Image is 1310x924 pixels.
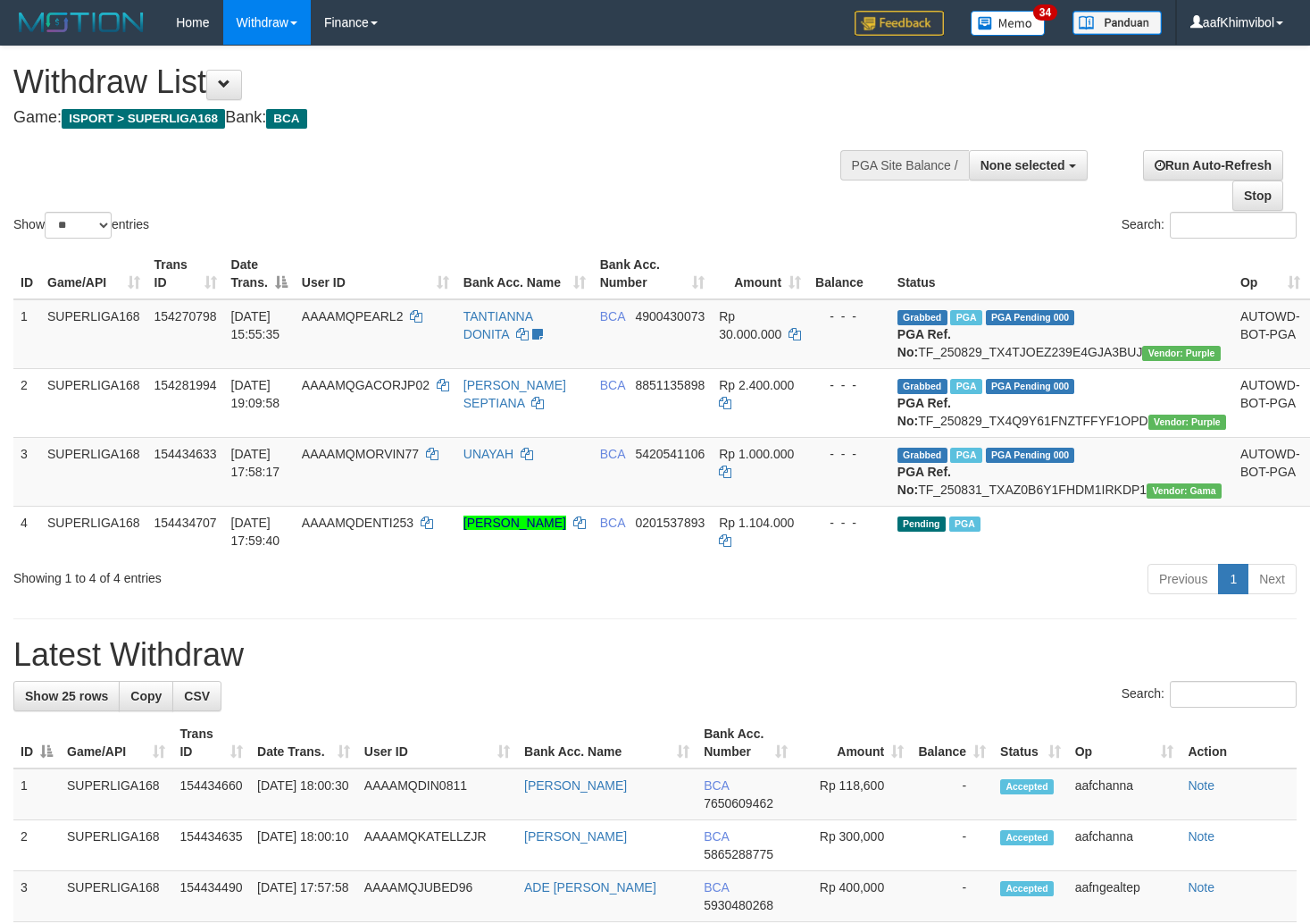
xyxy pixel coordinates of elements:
span: 154281994 [154,378,217,392]
a: CSV [172,681,221,711]
span: PGA Pending [986,448,1075,463]
th: Game/API: activate to sort column ascending [40,248,147,299]
span: BCA [704,829,729,844]
select: Showentries [45,212,112,239]
span: BCA [266,109,306,129]
a: Note [1188,778,1214,793]
td: 1 [13,299,40,369]
span: AAAAMQPEARL2 [302,309,404,323]
td: - [911,769,993,820]
td: SUPERLIGA168 [40,299,147,369]
label: Search: [1122,681,1297,708]
span: Vendor URL: https://trx4.1velocity.biz [1142,346,1220,361]
td: AUTOWD-BOT-PGA [1233,368,1307,437]
td: 154434490 [172,871,250,922]
th: Action [1181,718,1297,769]
td: Rp 118,600 [795,769,911,820]
img: MOTION_logo.png [13,9,149,36]
span: BCA [704,778,729,793]
span: Grabbed [897,448,947,463]
th: Op: activate to sort column ascending [1233,248,1307,299]
span: BCA [600,309,625,323]
span: Copy 5420541106 to clipboard [635,447,705,461]
b: PGA Ref. No: [897,465,951,497]
th: Bank Acc. Name: activate to sort column ascending [517,718,697,769]
img: Feedback.jpg [855,11,944,36]
div: - - - [815,376,883,394]
span: [DATE] 17:58:17 [231,447,280,479]
td: TF_250831_TXAZ0B6Y1FHDM1IRKDP1 [890,437,1233,506]
td: AAAAMQJUBED96 [357,871,517,922]
a: [PERSON_NAME] [524,829,627,844]
th: Trans ID: activate to sort column ascending [172,718,250,769]
td: SUPERLIGA168 [60,769,172,820]
td: 3 [13,437,40,506]
td: Rp 300,000 [795,820,911,871]
th: Trans ID: activate to sort column ascending [147,248,224,299]
span: Copy 0201537893 to clipboard [635,516,705,530]
a: [PERSON_NAME] [524,778,627,793]
span: Pending [897,517,946,532]
a: ADE [PERSON_NAME] [524,880,656,895]
span: Rp 1.104.000 [719,516,794,530]
th: Bank Acc. Number: activate to sort column ascending [697,718,795,769]
input: Search: [1170,212,1297,239]
a: Next [1247,564,1297,594]
span: [DATE] 15:55:35 [231,309,280,341]
span: Accepted [1000,779,1054,794]
span: Copy 5930480268 to clipboard [704,898,773,912]
td: AAAAMQKATELLZJR [357,820,517,871]
span: PGA Pending [986,379,1075,394]
a: [PERSON_NAME] [463,516,566,530]
span: Rp 1.000.000 [719,447,794,461]
div: PGA Site Balance / [840,150,969,181]
td: - [911,871,993,922]
span: None selected [980,158,1065,172]
th: User ID: activate to sort column ascending [295,248,456,299]
span: Copy [130,689,162,703]
td: aafngealtep [1068,871,1181,922]
td: AUTOWD-BOT-PGA [1233,299,1307,369]
td: 4 [13,506,40,557]
td: 2 [13,368,40,437]
span: Accepted [1000,830,1054,845]
a: Previous [1147,564,1219,594]
a: Show 25 rows [13,681,120,711]
span: [DATE] 17:59:40 [231,516,280,548]
span: AAAAMQMORVIN77 [302,447,419,461]
td: [DATE] 18:00:30 [250,769,357,820]
th: Amount: activate to sort column ascending [795,718,911,769]
td: SUPERLIGA168 [40,506,147,557]
span: Marked by aafsoycanthlai [949,517,980,532]
img: panduan.png [1072,11,1162,35]
td: 154434660 [172,769,250,820]
td: [DATE] 18:00:10 [250,820,357,871]
span: Accepted [1000,881,1054,896]
span: BCA [600,516,625,530]
th: Bank Acc. Name: activate to sort column ascending [456,248,593,299]
img: Button%20Memo.svg [971,11,1046,36]
th: Status: activate to sort column ascending [993,718,1068,769]
td: aafchanna [1068,820,1181,871]
a: Stop [1232,181,1283,211]
span: [DATE] 19:09:58 [231,378,280,410]
h1: Withdraw List [13,64,855,100]
th: Date Trans.: activate to sort column descending [224,248,295,299]
th: Status [890,248,1233,299]
th: User ID: activate to sort column ascending [357,718,517,769]
div: Showing 1 to 4 of 4 entries [13,562,532,587]
span: Vendor URL: https://trx31.1velocity.biz [1147,483,1222,499]
span: AAAAMQDENTI253 [302,516,413,530]
td: 1 [13,769,60,820]
th: Bank Acc. Number: activate to sort column ascending [593,248,713,299]
span: BCA [600,447,625,461]
td: SUPERLIGA168 [60,871,172,922]
span: Copy 5865288775 to clipboard [704,847,773,861]
input: Search: [1170,681,1297,708]
a: Note [1188,829,1214,844]
div: - - - [815,445,883,463]
td: [DATE] 17:57:58 [250,871,357,922]
b: PGA Ref. No: [897,396,951,428]
span: Rp 2.400.000 [719,378,794,392]
span: Grabbed [897,379,947,394]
